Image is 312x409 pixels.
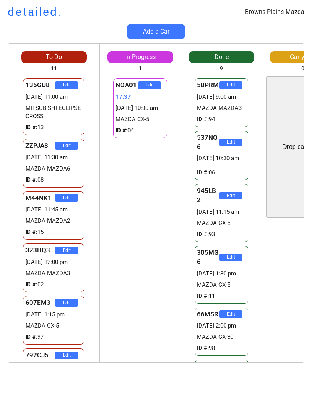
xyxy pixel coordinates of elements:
div: MAZDA MAZDA3 [197,104,246,112]
strong: ID #: [197,116,209,123]
div: 13 [25,123,82,132]
div: [DATE] 11:15 am [197,208,246,216]
div: [DATE] 11:00 am [25,93,82,101]
div: MAZDA CX-30 [197,333,246,341]
div: Done [189,53,254,61]
h1: detailed. [8,4,62,20]
button: Edit [138,81,161,89]
strong: ID #: [116,127,127,134]
div: 1 [139,65,142,73]
div: [DATE] 9:00 am [197,93,246,101]
div: 98 [197,344,246,352]
div: 94 [197,115,246,123]
div: MAZDA MAZDA3 [25,269,82,277]
strong: ID #: [25,333,37,340]
div: [DATE] 2:00 pm [197,322,246,330]
div: 06 [197,169,246,177]
button: Edit [55,81,78,89]
button: Edit [219,254,242,261]
strong: ID #: [25,176,37,183]
div: 15 [25,228,82,236]
div: 135GU8 [25,81,55,90]
button: Add a Car [127,24,185,39]
div: 11 [197,292,246,300]
strong: ID #: [25,228,37,235]
button: Edit [55,247,78,254]
div: NOA01 [116,81,138,90]
div: MITSUBISHI ECLIPSE CROSS [25,104,82,120]
div: 08 [25,176,82,184]
strong: ID #: [197,292,209,299]
button: Edit [55,299,78,307]
div: [DATE] 11:45 am [25,206,82,214]
div: 58PRM [197,81,219,90]
strong: ID #: [197,345,209,352]
div: 305MG6 [197,248,219,267]
div: 945LB2 [197,186,219,205]
div: 04 [116,127,165,135]
button: Edit [55,142,78,150]
strong: ID #: [25,124,37,131]
div: [DATE] 10:00 am [116,104,165,112]
div: 537NQ6 [197,133,219,152]
div: 607EM3 [25,298,55,308]
div: Browns Plains Mazda [245,8,304,16]
div: 02 [25,281,82,289]
button: Edit [219,310,242,318]
div: 241HX8 [197,362,219,380]
button: Edit [55,194,78,202]
div: MAZDA CX-5 [197,281,246,289]
div: MAZDA CX-5 [197,219,246,227]
div: 11 [51,65,57,73]
div: MAZDA MAZDA6 [25,165,82,173]
div: MAZDA MAZDA2 [25,217,82,225]
div: 66MSR [197,310,219,319]
strong: ID #: [25,281,37,288]
div: To Do [21,53,87,61]
div: [DATE] 11:30 am [25,154,82,162]
strong: ID #: [197,169,209,176]
div: In Progress [107,53,173,61]
div: [DATE] 1:30 pm [197,270,246,278]
div: 323HQ3 [25,246,55,255]
div: ZZPJA8 [25,141,55,150]
div: [DATE] 10:30 am [197,154,246,162]
button: Edit [219,81,242,89]
div: 0 [301,65,304,73]
div: 97 [25,333,82,341]
div: [DATE] 1:15 pm [25,311,82,319]
button: Edit [55,352,78,359]
div: 93 [197,230,246,238]
div: MAZDA CX-5 [116,115,165,123]
div: 17:37 [116,93,165,101]
div: [DATE] 12:00 pm [25,258,82,266]
div: MAZDA CX-5 [25,322,82,330]
div: 9 [220,65,223,73]
button: Edit [219,192,242,199]
strong: ID #: [197,231,209,238]
button: Edit [219,139,242,146]
div: M44NK1 [25,194,55,203]
div: 792CJ5 [25,351,55,360]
